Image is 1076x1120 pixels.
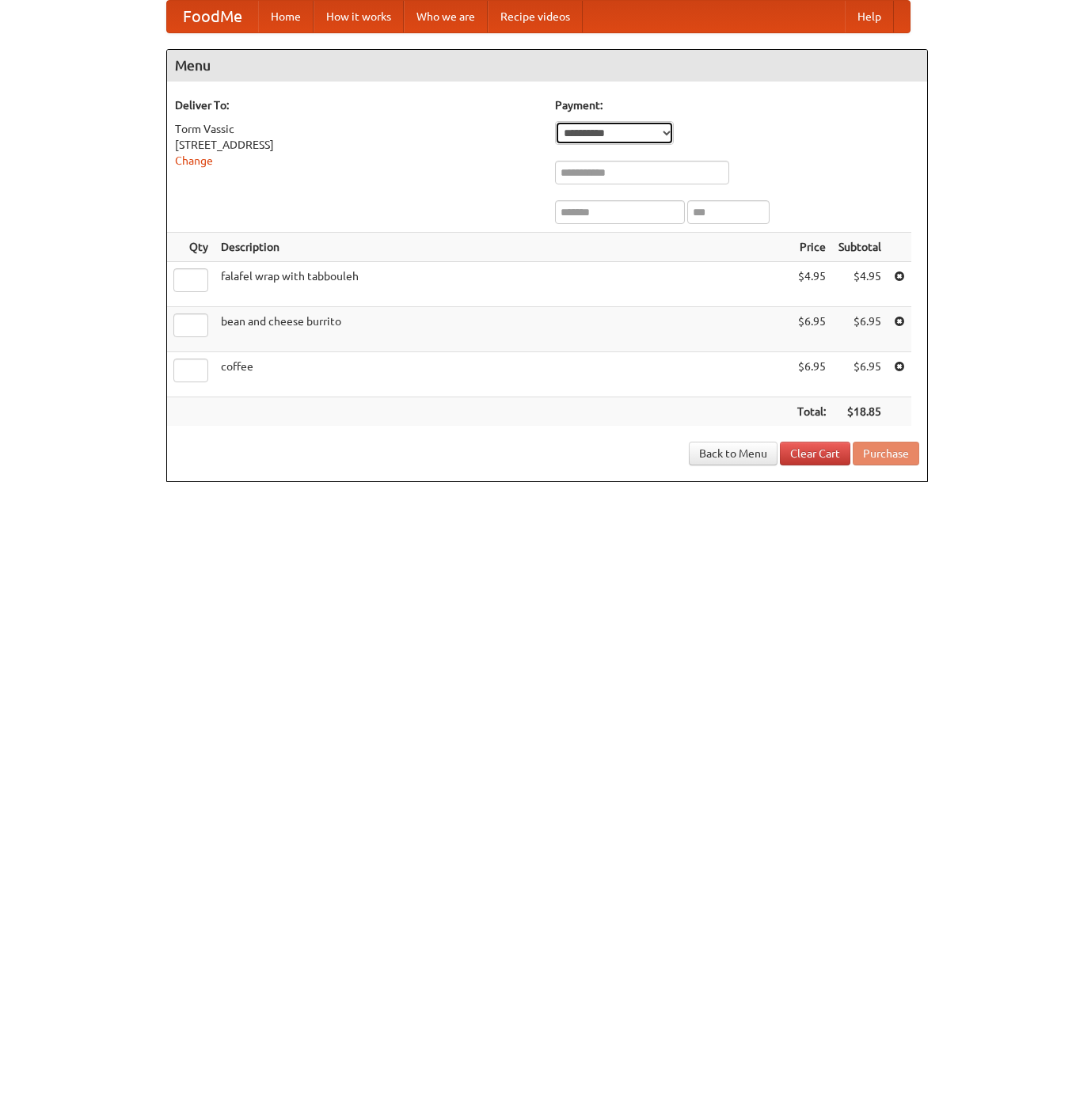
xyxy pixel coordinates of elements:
td: coffee [215,352,791,397]
td: $6.95 [832,352,888,397]
a: Home [258,1,314,32]
td: falafel wrap with tabbouleh [215,262,791,307]
h5: Deliver To: [175,97,539,113]
td: bean and cheese burrito [215,307,791,352]
a: How it works [314,1,404,32]
th: Subtotal [832,233,888,262]
button: Purchase [853,442,919,465]
h5: Payment: [555,97,919,113]
td: $6.95 [832,307,888,352]
a: FoodMe [167,1,258,32]
a: Change [175,154,213,167]
th: Qty [167,233,215,262]
div: Torm Vassic [175,121,539,137]
a: Who we are [404,1,488,32]
th: Description [215,233,791,262]
th: Total: [791,397,832,427]
div: [STREET_ADDRESS] [175,137,539,153]
th: Price [791,233,832,262]
a: Recipe videos [488,1,583,32]
td: $6.95 [791,307,832,352]
h4: Menu [167,50,927,82]
td: $4.95 [791,262,832,307]
th: $18.85 [832,397,888,427]
td: $4.95 [832,262,888,307]
td: $6.95 [791,352,832,397]
a: Clear Cart [780,442,850,465]
a: Help [845,1,894,32]
a: Back to Menu [689,442,778,465]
